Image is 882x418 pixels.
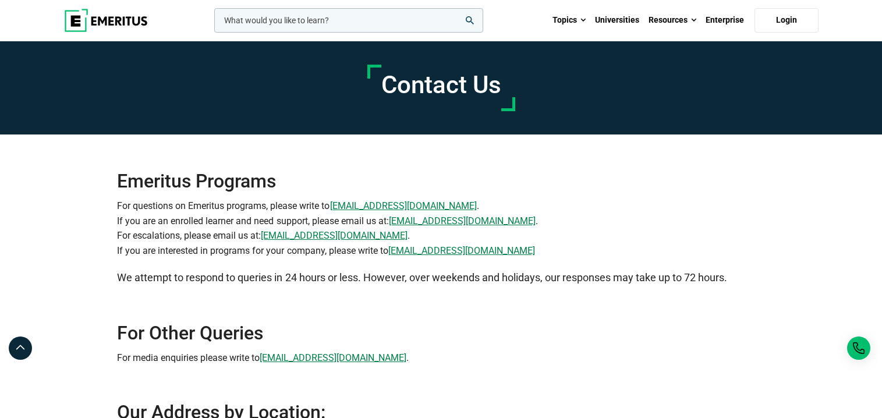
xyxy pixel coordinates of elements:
[117,270,764,286] p: We attempt to respond to queries in 24 hours or less. However, over weekends and holidays, our re...
[261,228,408,243] a: [EMAIL_ADDRESS][DOMAIN_NAME]
[755,8,819,33] a: Login
[117,321,764,345] h2: For Other Queries
[381,70,501,100] h1: Contact Us
[260,350,406,366] a: [EMAIL_ADDRESS][DOMAIN_NAME]
[117,134,764,193] h2: Emeritus Programs
[117,199,764,258] p: For questions on Emeritus programs, please write to . If you are an enrolled learner and need sup...
[117,350,764,366] p: For media enquiries please write to .
[389,214,536,229] a: [EMAIL_ADDRESS][DOMAIN_NAME]
[330,199,477,214] a: [EMAIL_ADDRESS][DOMAIN_NAME]
[388,243,535,258] a: [EMAIL_ADDRESS][DOMAIN_NAME]
[214,8,483,33] input: woocommerce-product-search-field-0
